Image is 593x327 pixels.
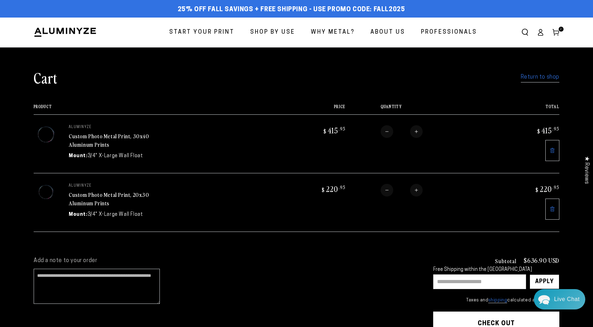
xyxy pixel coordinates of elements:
img: 20"x30" Rectangle White Glossy Aluminyzed Photo [34,184,58,200]
summary: Search our site [517,25,533,40]
div: [DATE] [124,163,136,168]
img: fba842a801236a3782a25bbf40121a09 [23,207,30,214]
a: Professionals [416,23,482,42]
p: Hi [PERSON_NAME], Could you please send us another picture that shows the dent more clearly? Than... [23,170,136,176]
th: Product [34,104,278,114]
span: 2 [560,27,562,32]
img: fba842a801236a3782a25bbf40121a09 [23,94,30,101]
h1: Cart [34,68,57,87]
img: fba842a801236a3782a25bbf40121a09 [23,116,30,124]
div: Aluminyze [32,185,124,192]
a: Remove 20"x30" Rectangle White Glossy Aluminyzed Photo [545,199,559,220]
dd: 3/4" X-Large Wall Float [88,211,143,218]
a: Start Your Print [164,23,240,42]
p: Alright then. Enjoy the rest of your day! [23,101,136,108]
bdi: 415 [536,125,559,135]
p: aluminyze [69,184,174,188]
h3: Subtotal [495,258,517,263]
img: 30"x40" Rectangle White Glossy Aluminyzed Photo [34,125,58,144]
div: [PERSON_NAME] [32,116,124,123]
span: Why Metal? [311,27,355,38]
img: Marie J [66,11,84,29]
div: [DATE] [124,94,136,100]
dt: Mount: [69,152,88,160]
span: About Us [370,27,405,38]
a: Why Metal? [306,23,360,42]
a: Remove 30"x40" Rectangle White Glossy Aluminyzed Photo [545,140,559,161]
p: $636.90 USD [524,257,559,263]
div: Recent Conversations [14,58,134,65]
p: You're welcome, [PERSON_NAME]! Have a great week! [23,124,136,131]
p: Thx [PERSON_NAME] [23,147,136,154]
div: Free Shipping within the [GEOGRAPHIC_DATA] [433,267,559,273]
p: Thx [PERSON_NAME] [23,193,136,199]
th: Quantity [346,104,492,114]
div: Aluminyze [32,139,124,146]
div: Chat widget toggle [534,289,585,309]
span: $ [536,186,539,193]
span: Start Your Print [169,27,234,38]
label: Add a note to your order [34,257,419,265]
input: Quantity for Custom Photo Metal Print, 20x30 Aluminum Prints [393,184,410,196]
img: 74b3d8962db1e17248a1362d75125d9f [23,185,30,192]
a: Custom Photo Metal Print, 20x30 Aluminum Prints [69,191,149,207]
bdi: 220 [534,184,559,194]
bdi: 415 [322,125,346,135]
div: Click to open Judge.me floating reviews tab [580,151,593,189]
sup: .95 [339,184,346,190]
div: Aluminyze [32,71,124,78]
dd: 3/4" X-Large Wall Float [88,152,143,160]
div: [DATE] [124,72,136,77]
bdi: 220 [321,184,346,194]
span: 25% off FALL Savings + Free Shipping - Use Promo Code: FALL2025 [178,6,405,14]
th: Price [278,104,346,114]
div: Contact Us Directly [554,289,580,309]
img: 74b3d8962db1e17248a1362d75125d9f [23,139,30,146]
sup: .95 [552,126,559,132]
div: [DATE] [124,140,136,145]
div: [DATE] [124,186,136,191]
a: Custom Photo Metal Print, 30x40 Aluminum Prints [69,132,149,149]
dt: Mount: [69,211,88,218]
img: fba842a801236a3782a25bbf40121a09 [23,162,30,169]
img: Aluminyze [34,27,97,38]
div: [PERSON_NAME] [32,208,124,214]
sup: .95 [339,126,346,132]
span: $ [537,128,540,135]
a: Leave A Message [46,212,103,223]
div: [DATE] [124,117,136,122]
a: shipping [488,298,507,303]
a: Shop By Use [245,23,300,42]
sup: .95 [552,184,559,190]
div: Apply [535,275,554,289]
a: Return to shop [521,72,559,82]
small: Taxes and calculated at checkout [433,297,559,304]
span: Professionals [421,27,477,38]
img: Helga [80,11,98,29]
span: $ [322,186,325,193]
img: John [51,11,69,29]
span: Away until [DATE] [53,35,96,40]
p: aluminyze [69,125,174,129]
span: Shop By Use [250,27,295,38]
input: Quantity for Custom Photo Metal Print, 30x40 Aluminum Prints [393,125,410,138]
img: 74b3d8962db1e17248a1362d75125d9f [23,71,30,78]
p: Thx [PERSON_NAME]! [23,79,136,85]
th: Total [492,104,559,114]
div: [PERSON_NAME] [32,162,124,169]
span: $ [323,128,327,135]
div: [PERSON_NAME] [32,94,124,101]
a: About Us [365,23,410,42]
